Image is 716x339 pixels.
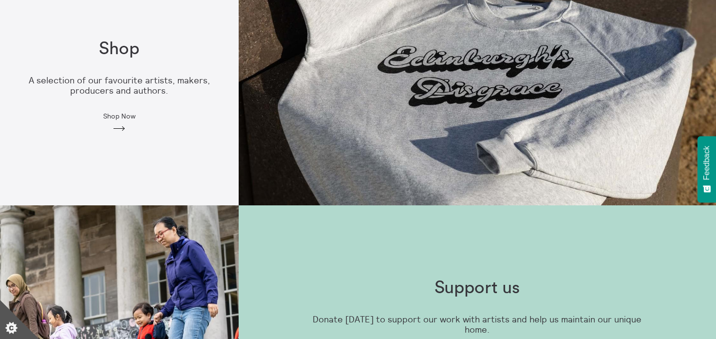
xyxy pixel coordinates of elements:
[99,39,139,59] h1: Shop
[434,278,520,298] h1: Support us
[16,76,223,96] p: A selection of our favourite artists, makers, producers and authors.
[697,136,716,202] button: Feedback - Show survey
[306,315,649,335] p: Donate [DATE] to support our work with artists and help us maintain our unique home.
[103,112,135,120] span: Shop Now
[702,146,711,180] span: Feedback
